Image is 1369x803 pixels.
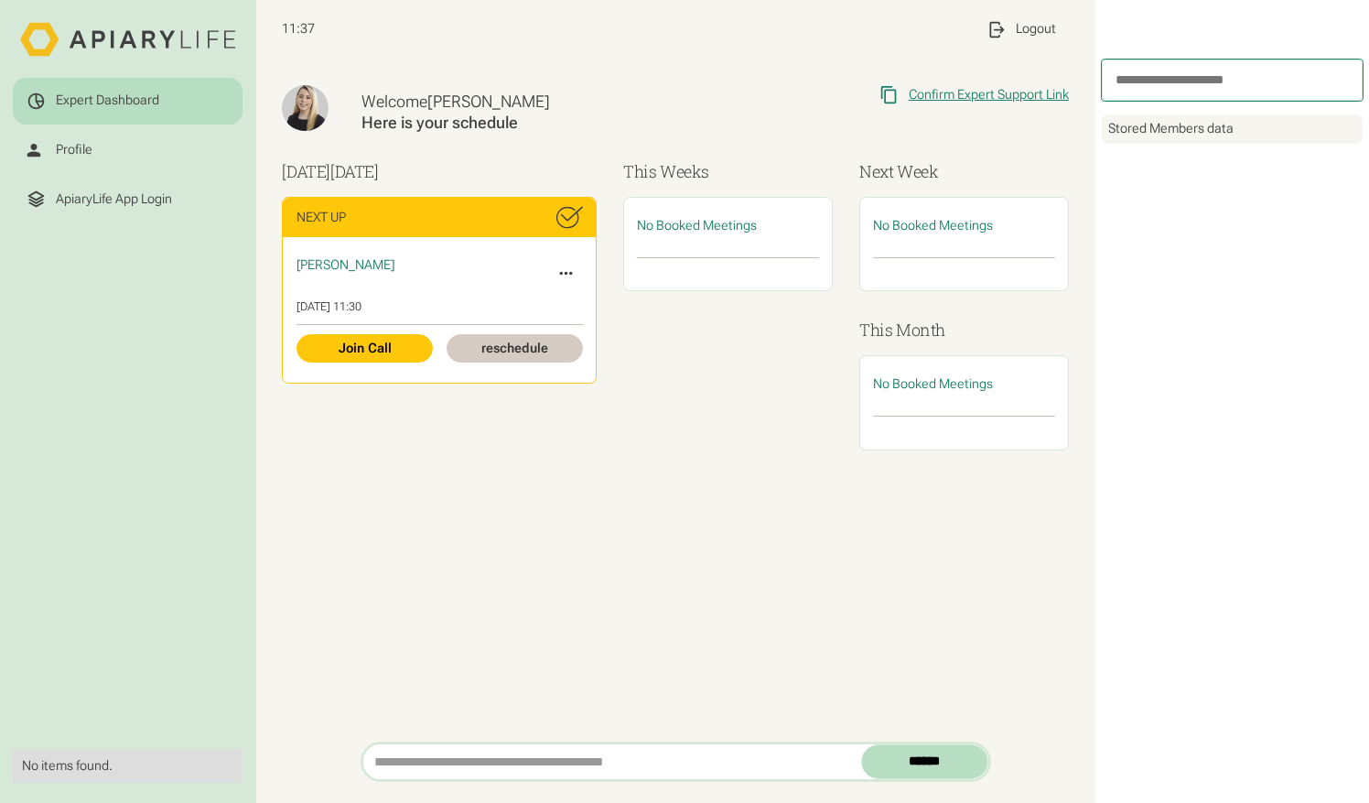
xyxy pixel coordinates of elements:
[361,113,712,133] div: Here is your schedule
[1016,21,1056,38] div: Logout
[13,127,243,173] a: Profile
[859,159,1069,184] h3: Next Week
[361,92,712,112] div: Welcome
[13,78,243,124] a: Expert Dashboard
[282,21,315,38] span: 11:37
[859,318,1069,342] h3: This Month
[1102,114,1363,144] div: Stored Members data
[56,191,172,208] div: ApiaryLife App Login
[623,159,833,184] h3: This Weeks
[973,6,1069,52] a: Logout
[296,299,583,314] div: [DATE] 11:30
[909,87,1069,103] div: Confirm Expert Support Link
[296,334,433,363] a: Join Call
[873,218,993,233] span: No Booked Meetings
[282,159,597,184] h3: [DATE]
[296,210,346,226] div: Next Up
[56,142,92,158] div: Profile
[427,92,550,111] span: [PERSON_NAME]
[296,257,394,273] span: [PERSON_NAME]
[13,177,243,222] a: ApiaryLife App Login
[637,218,757,233] span: No Booked Meetings
[56,92,159,109] div: Expert Dashboard
[873,376,993,392] span: No Booked Meetings
[330,160,379,182] span: [DATE]
[447,334,583,363] a: reschedule
[22,758,233,775] div: No items found.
